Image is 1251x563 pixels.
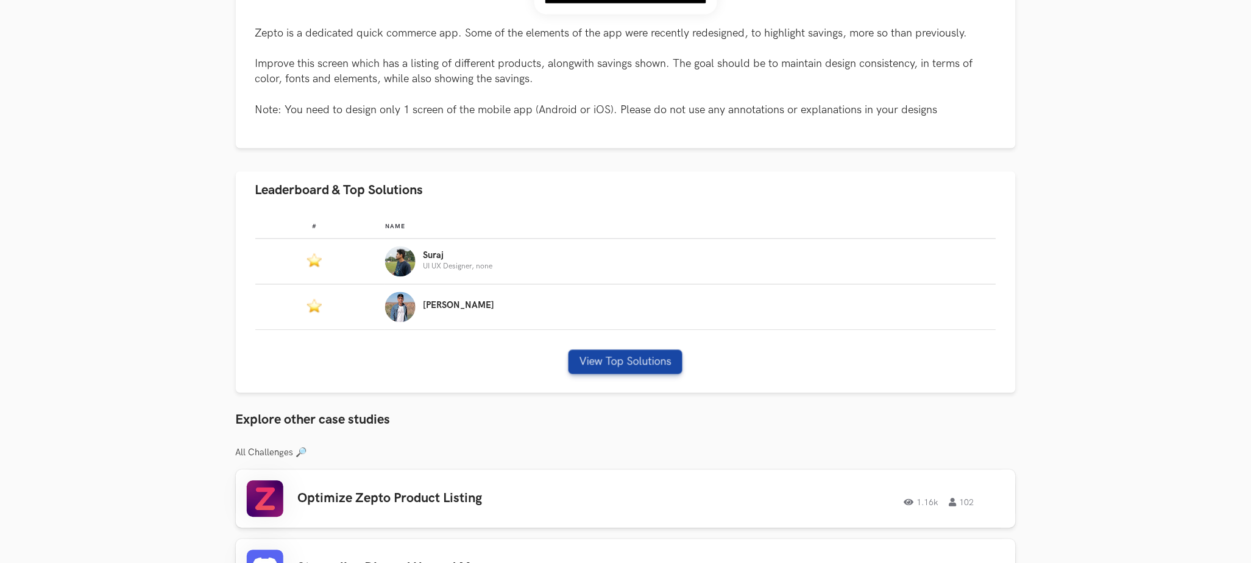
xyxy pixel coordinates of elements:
p: Suraj [423,251,492,261]
span: Name [385,223,405,231]
img: Profile photo [385,247,416,277]
a: Optimize Zepto Product Listing1.16k102 [236,470,1016,528]
button: View Top Solutions [569,350,682,374]
span: 1.16k [904,498,938,507]
img: Featured [307,298,322,314]
span: 102 [949,498,974,507]
img: Featured [307,253,322,268]
p: Zepto is a dedicated quick commerce app. Some of the elements of the app were recently redesigned... [255,26,996,117]
img: Profile photo [385,292,416,323]
h3: All Challenges 🔎 [236,448,1016,459]
table: Leaderboard [255,214,996,330]
p: [PERSON_NAME] [423,301,494,311]
span: # [312,223,317,231]
h3: Optimize Zepto Product Listing [298,491,644,507]
p: UI UX Designer, none [423,263,492,271]
h3: Explore other case studies [236,413,1016,428]
button: Leaderboard & Top Solutions [236,172,1016,210]
div: Leaderboard & Top Solutions [236,210,1016,394]
span: Leaderboard & Top Solutions [255,183,423,199]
